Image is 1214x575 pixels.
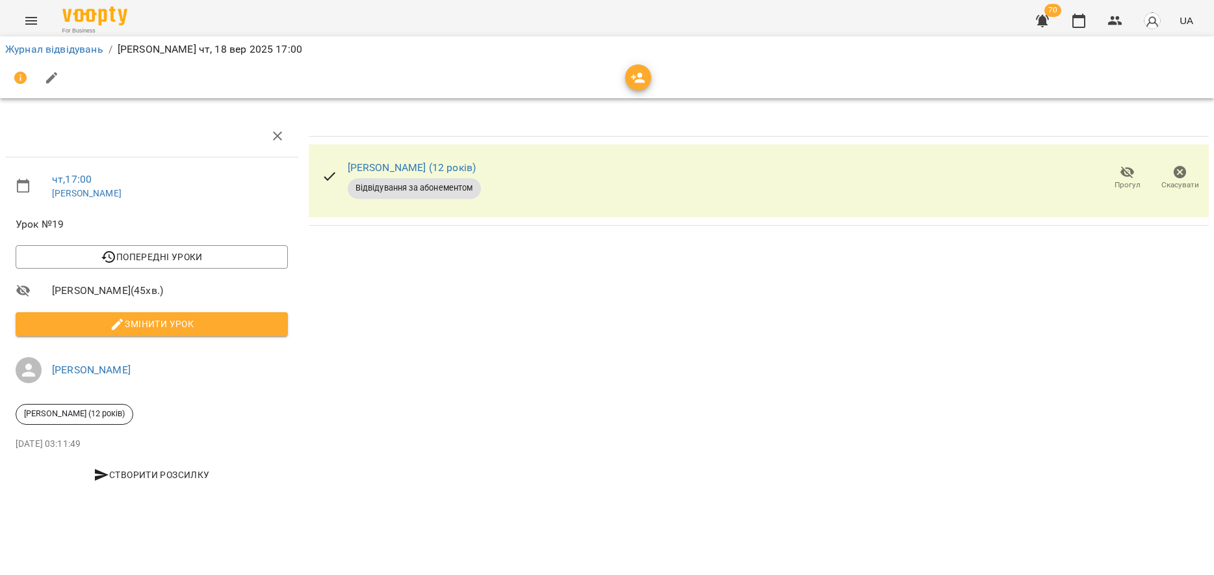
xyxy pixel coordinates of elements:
[26,316,278,332] span: Змінити урок
[16,408,133,420] span: [PERSON_NAME] (12 років)
[109,42,112,57] li: /
[62,27,127,35] span: For Business
[5,43,103,55] a: Журнал відвідувань
[16,438,288,451] p: [DATE] 03:11:49
[5,42,1209,57] nav: breadcrumb
[1154,160,1206,196] button: Скасувати
[16,5,47,36] button: Menu
[1101,160,1154,196] button: Прогул
[1174,8,1198,33] button: UA
[16,404,133,425] div: [PERSON_NAME] (12 років)
[348,182,481,194] span: Відвідування за абонементом
[21,467,283,483] span: Створити розсилку
[26,249,278,265] span: Попередні уроки
[1115,180,1141,191] span: Прогул
[52,283,288,299] span: [PERSON_NAME] ( 45 хв. )
[52,188,122,198] a: [PERSON_NAME]
[348,161,476,174] a: [PERSON_NAME] (12 років)
[1143,12,1161,30] img: avatar_s.png
[16,312,288,336] button: Змінити урок
[16,245,288,269] button: Попередні уроки
[16,217,288,232] span: Урок №19
[62,7,127,25] img: Voopty Logo
[1044,4,1061,17] span: 70
[52,173,92,185] a: чт , 17:00
[52,364,131,376] a: [PERSON_NAME]
[16,463,288,487] button: Створити розсилку
[1161,180,1199,191] span: Скасувати
[118,42,302,57] p: [PERSON_NAME] чт, 18 вер 2025 17:00
[1180,14,1193,27] span: UA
